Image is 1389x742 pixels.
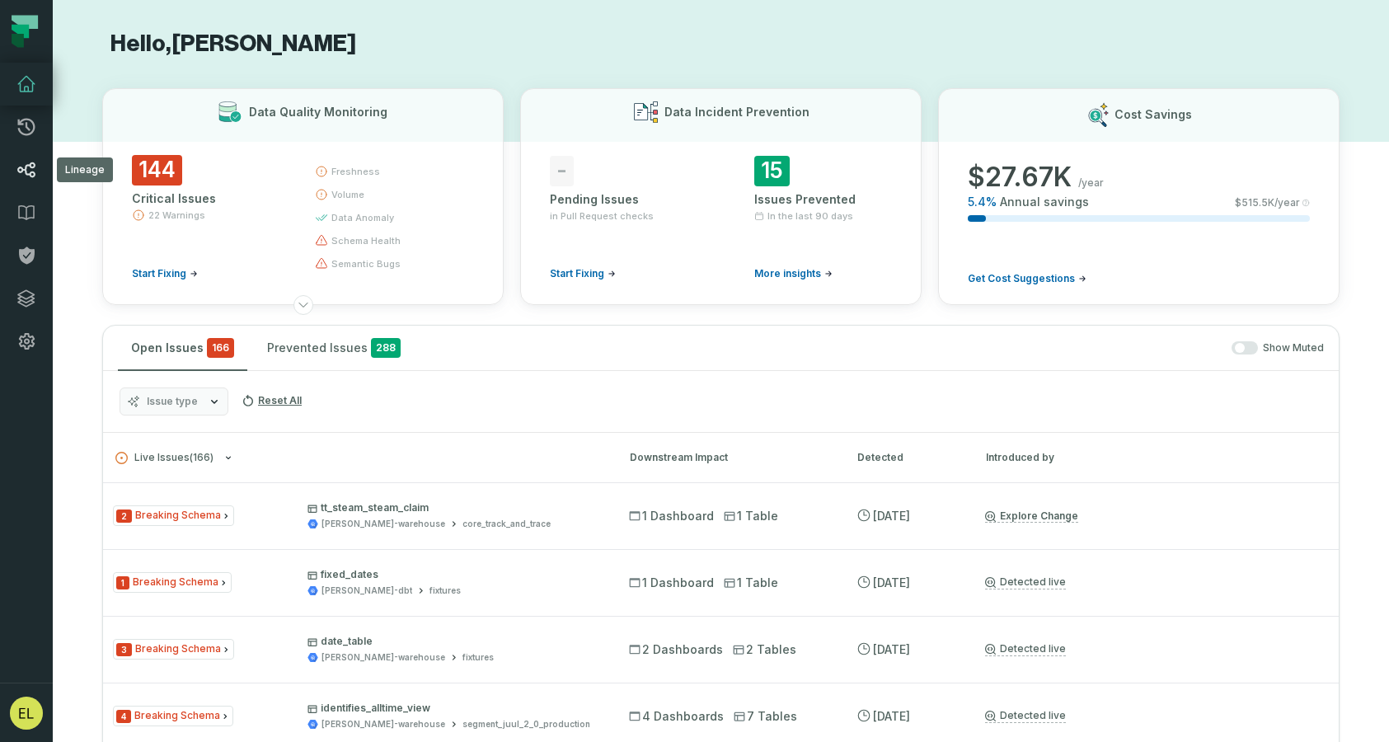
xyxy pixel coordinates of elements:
div: fixtures [462,651,494,664]
div: juul-warehouse [321,518,445,530]
span: 5.4 % [968,194,997,210]
a: Start Fixing [132,267,198,280]
div: juul-dbt [321,585,412,597]
a: Start Fixing [550,267,616,280]
span: 7 Tables [734,708,797,725]
span: Issue type [147,395,198,408]
button: Cost Savings$27.67K/year5.4%Annual savings$515.5K/yearGet Cost Suggestions [938,88,1340,305]
relative-time: Sep 16, 2025, 4:58 AM PDT [873,575,910,589]
span: Annual savings [1000,194,1089,210]
span: $ 27.67K [968,161,1072,194]
span: semantic bugs [331,257,401,270]
span: volume [331,188,364,201]
span: 2 Tables [733,641,796,658]
relative-time: Sep 17, 2025, 6:01 PM PDT [873,509,910,523]
div: Show Muted [420,341,1324,355]
span: 1 Table [724,575,778,591]
span: 288 [371,338,401,358]
a: Detected live [985,575,1066,589]
p: date_table [307,635,599,648]
span: in Pull Request checks [550,209,654,223]
span: Severity [116,510,132,523]
span: 22 Warnings [148,209,205,222]
div: Critical Issues [132,190,285,207]
button: Open Issues [118,326,247,370]
span: freshness [331,165,380,178]
span: More insights [754,267,821,280]
span: Start Fixing [132,267,186,280]
img: avatar of Eddie Lam [10,697,43,730]
span: 1 Table [724,508,778,524]
div: Introduced by [986,450,1134,465]
span: Live Issues ( 166 ) [115,452,214,464]
span: Severity [116,710,131,723]
span: Issue Type [113,572,232,593]
span: 144 [132,155,182,185]
h3: Data Quality Monitoring [249,104,387,120]
span: critical issues and errors combined [207,338,234,358]
span: Get Cost Suggestions [968,272,1075,285]
button: Reset All [235,387,308,414]
relative-time: Sep 16, 2025, 4:58 AM PDT [873,709,910,723]
a: Detected live [985,642,1066,656]
div: Detected [857,450,956,465]
div: fixtures [429,585,461,597]
div: Pending Issues [550,191,688,208]
span: - [550,156,574,186]
a: Get Cost Suggestions [968,272,1086,285]
span: 4 Dashboards [629,708,724,725]
a: More insights [754,267,833,280]
button: Prevented Issues [254,326,414,370]
span: 1 Dashboard [629,508,714,524]
span: 2 Dashboards [629,641,723,658]
relative-time: Sep 16, 2025, 4:58 AM PDT [873,642,910,656]
span: Issue Type [113,639,234,660]
h3: Cost Savings [1114,106,1192,123]
div: segment_juul_2_0_production [462,718,590,730]
span: $ 515.5K /year [1235,196,1300,209]
span: 15 [754,156,790,186]
div: Lineage [57,157,113,182]
a: Detected live [985,709,1066,723]
span: Severity [116,643,132,656]
p: fixed_dates [307,568,599,581]
button: Data Incident Prevention-Pending Issuesin Pull Request checksStart Fixing15Issues PreventedIn the... [520,88,922,305]
div: juul-warehouse [321,651,445,664]
span: schema health [331,234,401,247]
div: core_track_and_trace [462,518,551,530]
div: Issues Prevented [754,191,893,208]
span: 1 Dashboard [629,575,714,591]
span: Start Fixing [550,267,604,280]
span: In the last 90 days [767,209,853,223]
h1: Hello, [PERSON_NAME] [102,30,1340,59]
span: /year [1078,176,1104,190]
h3: Data Incident Prevention [664,104,809,120]
a: Explore Change [985,510,1078,523]
div: juul-warehouse [321,718,445,730]
span: Issue Type [113,505,234,526]
button: Data Quality Monitoring144Critical Issues22 WarningsStart Fixingfreshnessvolumedata anomalyschema... [102,88,504,305]
div: Downstream Impact [630,450,828,465]
button: Issue type [120,387,228,416]
button: Live Issues(166) [115,452,600,464]
span: Issue Type [113,706,233,726]
p: tt_steam_steam_claim [307,501,599,514]
span: Severity [116,576,129,589]
span: data anomaly [331,211,394,224]
p: identifies_alltime_view [307,702,599,715]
